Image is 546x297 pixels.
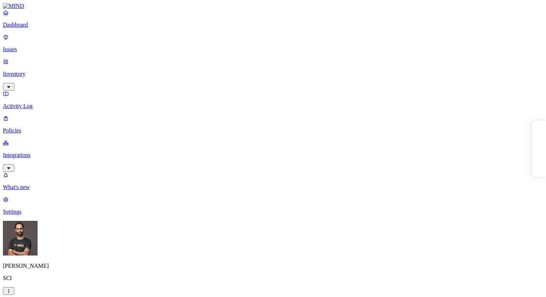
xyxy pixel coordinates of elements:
a: What's new [3,172,543,191]
a: Activity Log [3,91,543,109]
p: Issues [3,46,543,53]
p: Activity Log [3,103,543,109]
p: [PERSON_NAME] [3,263,543,269]
a: Settings [3,196,543,215]
a: Policies [3,115,543,134]
img: MIND [3,3,24,9]
a: Dashboard [3,9,543,28]
p: Policies [3,127,543,134]
p: Integrations [3,152,543,158]
a: Inventory [3,58,543,89]
a: MIND [3,3,543,9]
p: Settings [3,209,543,215]
a: Issues [3,34,543,53]
p: SCI [3,275,543,281]
a: Integrations [3,140,543,171]
p: What's new [3,184,543,191]
p: Dashboard [3,22,543,28]
p: Inventory [3,71,543,77]
img: Ohad Abarbanel [3,221,38,255]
